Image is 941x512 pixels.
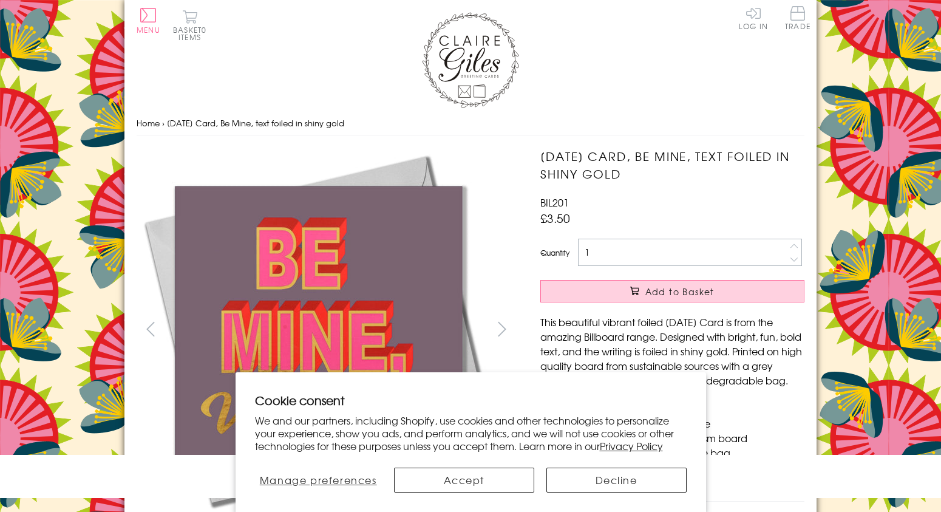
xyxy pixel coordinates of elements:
[137,24,160,35] span: Menu
[137,315,164,343] button: prev
[162,117,165,129] span: ›
[254,468,381,493] button: Manage preferences
[167,117,344,129] span: [DATE] Card, Be Mine, text foiled in shiny gold
[540,210,570,227] span: £3.50
[645,285,715,298] span: Add to Basket
[600,439,663,453] a: Privacy Policy
[137,117,160,129] a: Home
[785,6,810,30] span: Trade
[260,473,377,487] span: Manage preferences
[255,414,687,452] p: We and our partners, including Shopify, use cookies and other technologies to personalize your ex...
[489,315,516,343] button: next
[137,111,804,136] nav: breadcrumbs
[785,6,810,32] a: Trade
[540,195,569,210] span: BIL201
[422,12,519,108] img: Claire Giles Greetings Cards
[178,24,206,43] span: 0 items
[546,468,687,493] button: Decline
[255,392,687,409] h2: Cookie consent
[137,8,160,33] button: Menu
[739,6,768,30] a: Log In
[137,148,501,512] img: Valentine's Day Card, Be Mine, text foiled in shiny gold
[540,280,804,302] button: Add to Basket
[540,315,804,387] p: This beautiful vibrant foiled [DATE] Card is from the amazing Billboard range. Designed with brig...
[394,468,534,493] button: Accept
[540,148,804,183] h1: [DATE] Card, Be Mine, text foiled in shiny gold
[516,148,880,512] img: Valentine's Day Card, Be Mine, text foiled in shiny gold
[173,10,206,41] button: Basket0 items
[540,247,569,258] label: Quantity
